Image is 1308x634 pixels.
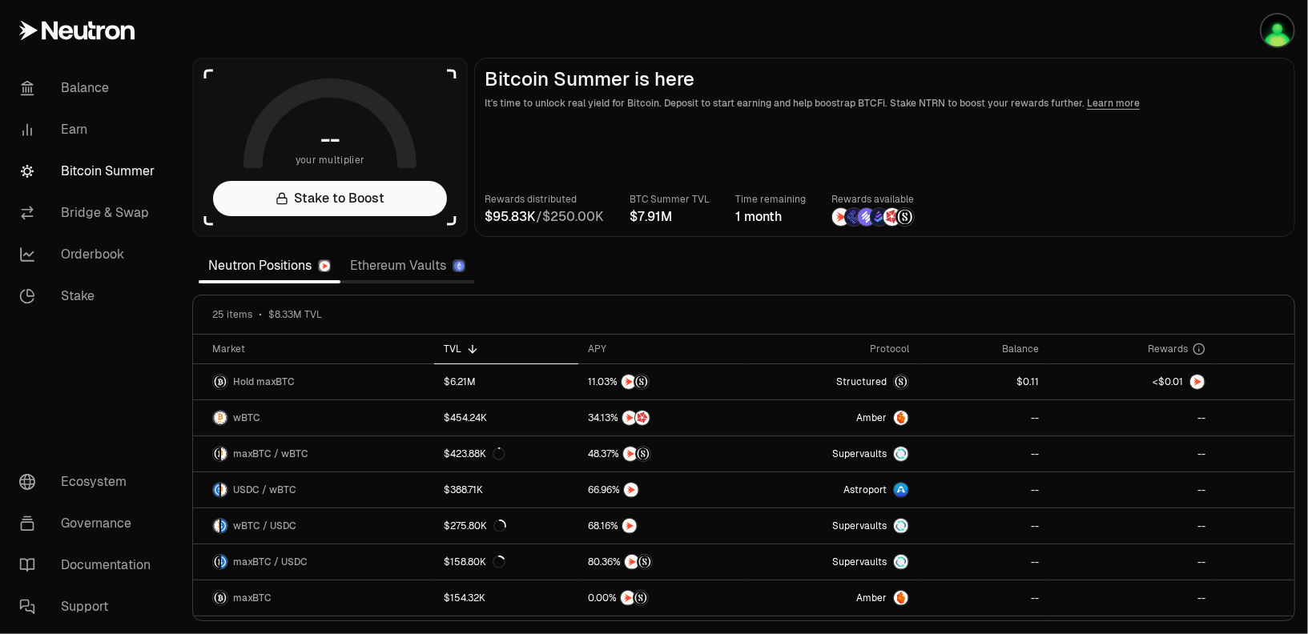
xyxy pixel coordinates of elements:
[625,555,639,569] img: NTRN
[578,436,749,471] a: NTRNStructured Points
[444,520,506,532] div: $275.80K
[832,556,887,568] span: Supervaults
[6,503,173,544] a: Governance
[213,447,219,461] img: maxBTC Logo
[832,208,850,226] img: NTRN
[843,484,887,496] span: Astroport
[434,544,578,580] a: $158.80K
[836,375,887,388] span: Structured
[193,436,434,471] a: maxBTC LogowBTC LogomaxBTC / wBTC
[871,208,888,226] img: Bedrock Diamonds
[221,519,227,533] img: USDC Logo
[578,364,749,399] a: NTRNStructured Points
[444,375,476,388] div: $6.21M
[578,472,749,508] a: NTRN
[193,580,434,616] a: maxBTC LogomaxBTC
[832,520,887,532] span: Supervaults
[213,181,447,216] a: Stake to Boost
[296,152,365,168] span: your multiplier
[193,544,434,580] a: maxBTC LogoUSDC LogomaxBTC / USDC
[845,208,863,226] img: EtherFi Points
[759,343,910,355] div: Protocol
[1048,364,1215,399] a: NTRN Logo
[444,592,485,604] div: $154.32K
[340,250,475,282] a: Ethereum Vaults
[588,554,739,570] button: NTRNStructured Points
[6,234,173,275] a: Orderbook
[856,592,887,604] span: Amber
[1048,580,1215,616] a: --
[233,447,308,460] span: maxBTC / wBTC
[578,544,749,580] a: NTRNStructured Points
[434,580,578,616] a: $154.32K
[193,472,434,508] a: USDC LogowBTC LogoUSDC / wBTC
[199,250,340,282] a: Neutron Positions
[622,519,637,533] img: NTRN
[630,191,710,207] p: BTC Summer TVL
[622,411,637,425] img: NTRN
[634,375,649,389] img: Structured Points
[6,586,173,628] a: Support
[444,447,505,460] div: $423.88K
[894,591,908,605] img: Amber
[858,208,875,226] img: Solv Points
[1148,343,1188,355] span: Rewards
[919,400,1048,435] a: --
[578,580,749,616] a: NTRNStructured Points
[750,544,920,580] a: SupervaultsSupervaults
[444,411,487,424] div: $454.24K
[221,555,227,569] img: USDC Logo
[213,375,227,389] img: maxBTC Logo
[213,591,227,605] img: maxBTC Logo
[750,400,920,435] a: AmberAmber
[622,375,636,389] img: NTRN
[735,207,806,227] div: 1 month
[212,343,425,355] div: Market
[588,446,739,462] button: NTRNStructured Points
[928,343,1039,355] div: Balance
[750,472,920,508] a: Astroport
[588,374,739,390] button: NTRNStructured Points
[321,126,340,152] h1: --
[485,68,1285,90] h2: Bitcoin Summer is here
[434,400,578,435] a: $454.24K
[1048,400,1215,435] a: --
[1262,14,1294,46] img: MAIN
[454,261,465,271] img: Ethereum Logo
[750,436,920,471] a: SupervaultsSupervaults
[831,191,915,207] p: Rewards available
[193,508,434,544] a: wBTC LogoUSDC LogowBTC / USDC
[6,109,173,150] a: Earn
[213,519,219,533] img: wBTC Logo
[621,591,635,605] img: NTRN
[578,400,749,435] a: NTRNMars Fragments
[1048,436,1215,471] a: --
[213,483,219,497] img: USDC Logo
[634,591,648,605] img: Structured Points
[233,411,260,424] span: wBTC
[221,483,227,497] img: wBTC Logo
[320,261,330,271] img: Neutron Logo
[588,482,739,498] button: NTRN
[919,436,1048,471] a: --
[485,191,604,207] p: Rewards distributed
[832,447,887,460] span: Supervaults
[213,411,227,425] img: wBTC Logo
[485,95,1285,111] p: It's time to unlock real yield for Bitcoin. Deposit to start earning and help boostrap BTCFi. Sta...
[919,472,1048,508] a: --
[434,436,578,471] a: $423.88K
[1048,472,1215,508] a: --
[444,484,483,496] div: $388.71K
[444,343,569,355] div: TVL
[1048,544,1215,580] a: --
[894,555,908,569] img: Supervaults
[919,544,1048,580] a: --
[213,555,219,569] img: maxBTC Logo
[883,208,901,226] img: Mars Fragments
[750,508,920,544] a: SupervaultsSupervaults
[636,447,650,461] img: Structured Points
[221,447,227,461] img: wBTC Logo
[750,580,920,616] a: AmberAmber
[1087,97,1140,110] a: Learn more
[6,67,173,109] a: Balance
